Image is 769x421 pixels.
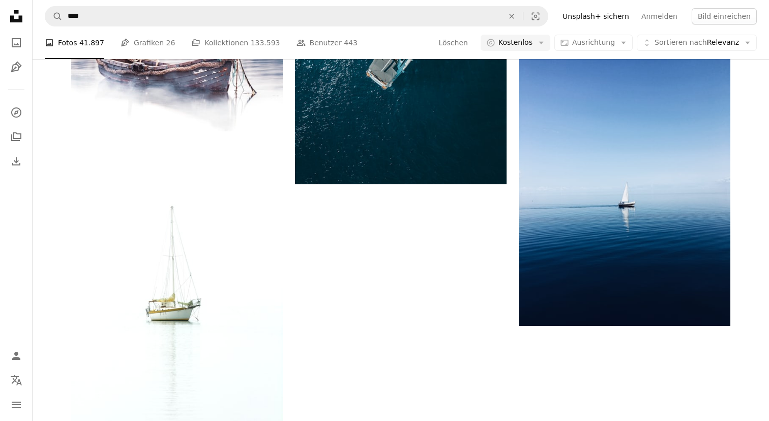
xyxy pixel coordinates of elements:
span: 133.593 [251,37,280,48]
span: Kostenlos [498,38,533,48]
button: Sprache [6,370,26,390]
img: weißes Segelboot mitten auf dem Ozean [519,43,730,326]
a: Entdecken [6,102,26,123]
span: Relevanz [655,38,739,48]
span: Ausrichtung [572,38,615,46]
a: Grafiken [6,57,26,77]
form: Finden Sie Bildmaterial auf der ganzen Webseite [45,6,548,26]
button: Löschen [438,35,468,51]
span: 26 [166,37,175,48]
a: Kollektionen 133.593 [191,26,280,59]
a: Kollektionen [6,127,26,147]
span: Sortieren nach [655,38,707,46]
button: Ausrichtung [554,35,633,51]
button: Kostenlos [481,35,550,51]
button: Löschen [500,7,523,26]
button: Bild einreichen [692,8,757,24]
a: Anmelden / Registrieren [6,346,26,366]
button: Unsplash suchen [45,7,63,26]
button: Sortieren nachRelevanz [637,35,757,51]
button: Visuelle Suche [523,7,548,26]
a: Anmelden [635,8,684,24]
span: 443 [344,37,358,48]
a: empty brown boat on body of water [71,60,283,69]
a: Fotos [6,33,26,53]
button: Menü [6,395,26,415]
a: weißes Segelboot mitten auf dem Ozean [519,180,730,189]
a: Unsplash+ sichern [556,8,635,24]
a: Benutzer 443 [297,26,358,59]
a: Startseite — Unsplash [6,6,26,29]
a: Bisherige Downloads [6,151,26,172]
a: Grafiken 26 [121,26,175,59]
a: Weiße und braune Bootsfotografie [71,298,283,307]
